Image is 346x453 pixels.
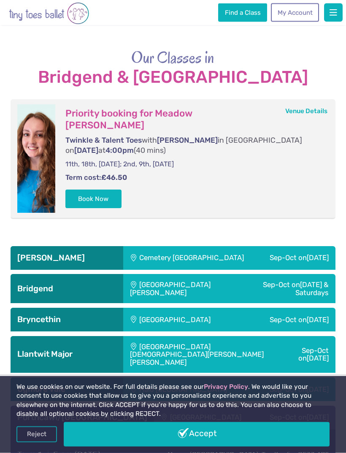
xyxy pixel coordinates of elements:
[16,426,57,442] a: Reject
[131,47,214,69] span: Our Classes in
[65,160,319,169] p: 11th, 18th, [DATE]; 2nd, 9th, [DATE]
[123,336,282,373] div: [GEOGRAPHIC_DATA][DEMOGRAPHIC_DATA][PERSON_NAME][PERSON_NAME]
[271,3,319,22] a: My Account
[259,247,336,270] div: Sep-Oct on
[65,136,142,145] span: Twinkle & Talent Toes
[295,281,329,297] span: [DATE] & Saturdays
[65,190,122,209] button: Book Now
[105,146,134,155] span: 4:00pm
[123,308,243,332] div: [GEOGRAPHIC_DATA]
[17,284,116,294] h3: Bridgend
[307,254,329,262] span: [DATE]
[123,247,259,270] div: Cemetery [GEOGRAPHIC_DATA]
[65,173,319,183] p: Term cost:
[17,315,116,325] h3: Bryncethin
[11,68,336,87] strong: Bridgend & [GEOGRAPHIC_DATA]
[243,308,335,332] div: Sep-Oct on
[285,108,327,115] a: Venue Details
[218,3,267,22] a: Find a Class
[17,253,116,263] h3: [PERSON_NAME]
[123,274,248,304] div: [GEOGRAPHIC_DATA][PERSON_NAME]
[65,108,319,132] h3: Priority booking for Meadow [PERSON_NAME]
[64,422,330,447] a: Accept
[9,2,89,25] img: tiny toes ballet
[248,274,336,304] div: Sep-Oct on
[282,336,336,373] div: Sep-Oct on
[307,316,329,324] span: [DATE]
[16,382,330,419] p: We use cookies on our website. For full details please see our . We would like your consent to us...
[204,383,248,391] a: Privacy Policy
[17,350,116,360] h3: Llantwit Major
[157,136,218,145] span: [PERSON_NAME]
[74,146,98,155] span: [DATE]
[307,354,329,363] span: [DATE]
[101,174,127,182] strong: £46.50
[65,136,319,156] p: with in [GEOGRAPHIC_DATA] on at (40 mins)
